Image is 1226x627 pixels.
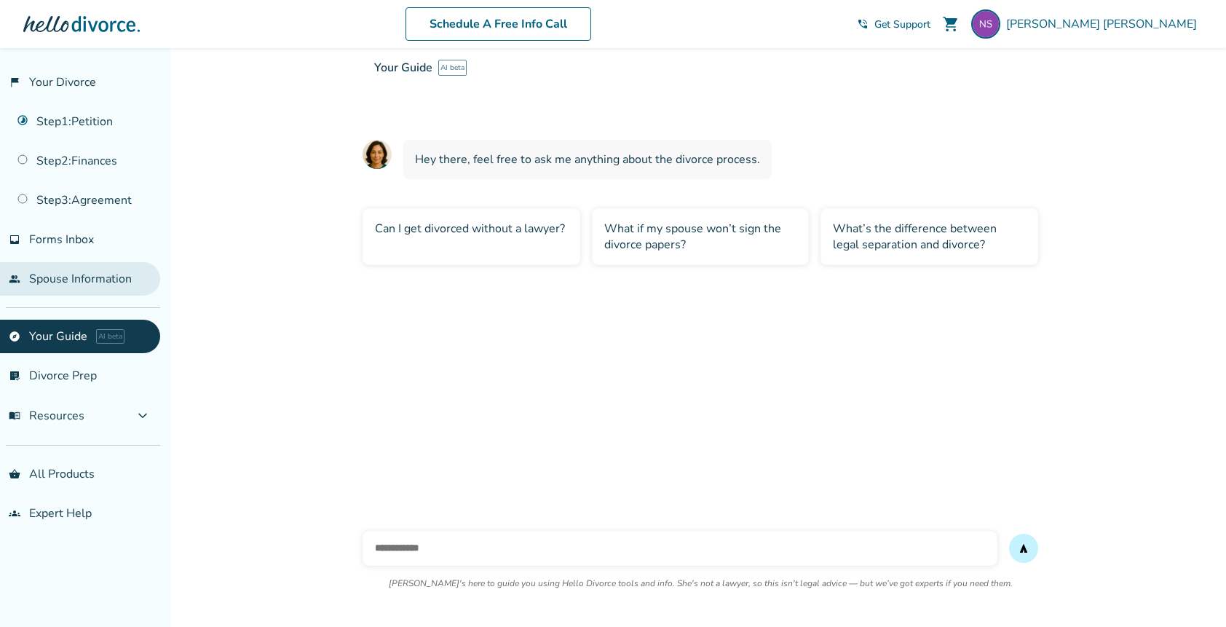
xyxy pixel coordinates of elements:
[942,15,960,33] span: shopping_cart
[592,208,810,265] div: What if my spouse won’t sign the divorce papers?
[874,17,930,31] span: Get Support
[9,76,20,88] span: flag_2
[389,577,1013,589] p: [PERSON_NAME]'s here to guide you using Hello Divorce tools and info. She's not a lawyer, so this...
[857,18,869,30] span: phone_in_talk
[29,232,94,248] span: Forms Inbox
[9,410,20,422] span: menu_book
[363,208,580,265] div: Can I get divorced without a lawyer?
[438,60,467,76] span: AI beta
[374,60,432,76] span: Your Guide
[134,407,151,425] span: expand_more
[1018,543,1029,554] span: send
[1153,557,1226,627] iframe: Chat Widget
[971,9,1000,39] img: ngentile@live.com
[9,234,20,245] span: inbox
[1006,16,1203,32] span: [PERSON_NAME] [PERSON_NAME]
[415,151,760,167] span: Hey there, feel free to ask me anything about the divorce process.
[406,7,591,41] a: Schedule A Free Info Call
[857,17,930,31] a: phone_in_talkGet Support
[9,331,20,342] span: explore
[9,468,20,480] span: shopping_basket
[9,408,84,424] span: Resources
[9,370,20,382] span: list_alt_check
[9,273,20,285] span: people
[820,208,1038,265] div: What’s the difference between legal separation and divorce?
[9,508,20,519] span: groups
[96,329,124,344] span: AI beta
[1009,534,1038,563] button: send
